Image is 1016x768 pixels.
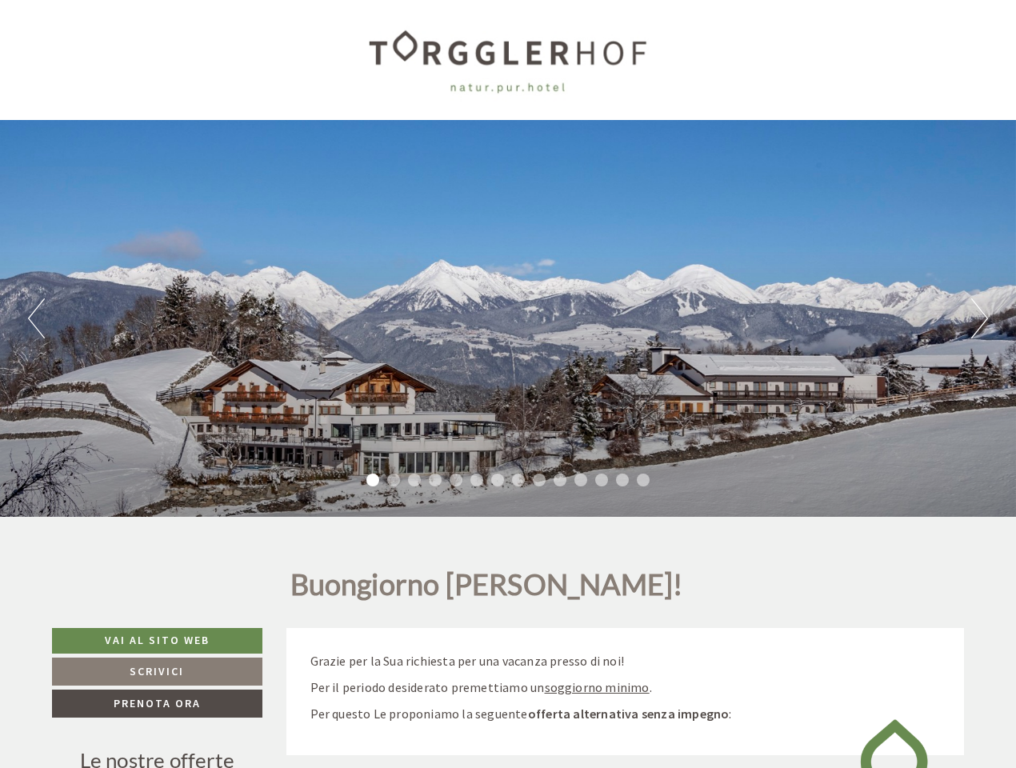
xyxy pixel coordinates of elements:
a: Scrivici [52,658,262,686]
button: Next [971,298,988,338]
a: Prenota ora [52,690,262,718]
h1: Buongiorno [PERSON_NAME]! [290,569,683,609]
p: Per questo Le proponiamo la seguente : [310,705,941,723]
strong: offerta alternativa senza impegno [528,706,730,722]
p: Per il periodo desiderato premettiamo un . [310,678,941,697]
p: Grazie per la Sua richiesta per una vacanza presso di noi! [310,652,941,670]
u: soggiorno minimo [545,679,650,695]
button: Previous [28,298,45,338]
a: Vai al sito web [52,628,262,654]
